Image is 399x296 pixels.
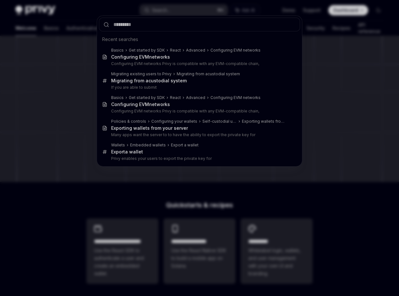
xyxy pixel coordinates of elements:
[149,102,167,107] b: network
[148,78,158,83] b: cust
[186,48,205,53] div: Advanced
[202,119,237,124] div: Self-custodial user wallets
[111,102,170,107] div: Configuring EVM s
[111,125,125,131] b: Export
[111,109,287,114] p: Configuring EVM networks Privy is compatible with any EVM-compatible chain,
[151,119,197,124] div: Configuring your wallets
[111,156,287,161] p: Privy enables your users to export the private key for
[210,95,261,100] div: Configuring EVM networks
[111,119,146,124] div: Policies & controls
[171,143,199,148] div: Export a wallet
[111,71,172,77] div: Migrating existing users to Privy
[129,48,165,53] div: Get started by SDK
[111,149,125,154] b: Export
[111,149,143,155] div: a wallet
[111,143,125,148] div: Wallets
[186,95,205,100] div: Advanced
[208,71,216,76] b: cust
[111,95,124,100] div: Basics
[111,132,287,137] p: Many apps want the server to to have the ability to export the private key for
[102,36,138,43] span: Recent searches
[170,95,181,100] div: React
[170,48,181,53] div: React
[111,61,287,66] p: Configuring EVM networks Privy is compatible with any EVM-compatible chain,
[111,85,287,90] p: If you are able to submit
[129,95,165,100] div: Get started by SDK
[111,48,124,53] div: Basics
[111,54,170,60] div: Configuring EVM s
[111,78,187,84] div: Migrating from a odial system
[111,125,188,131] div: ing wallets from your server
[242,119,287,124] div: Exporting wallets from your server
[177,71,240,77] div: Migrating from a odial system
[130,143,166,148] div: Embedded wallets
[149,54,167,60] b: network
[210,48,261,53] div: Configuring EVM networks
